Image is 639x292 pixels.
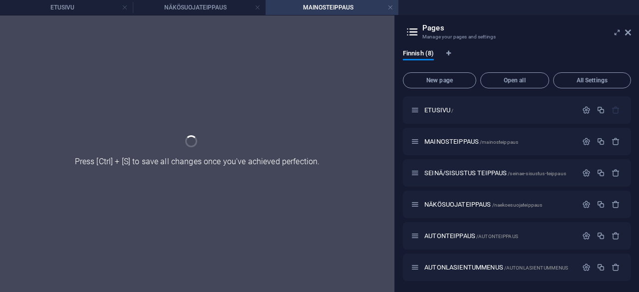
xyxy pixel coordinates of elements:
[597,137,605,146] div: Duplicate
[582,169,591,177] div: Settings
[492,202,543,208] span: /naekoesuojateippaus
[421,170,577,176] div: SEINÄ/SISUSTUS TEIPPAUS/seinae-sisustus-teippaus
[597,200,605,209] div: Duplicate
[553,72,631,88] button: All Settings
[266,2,398,13] h4: MAINOSTEIPPAUS
[424,201,542,208] span: Click to open page
[476,234,518,239] span: /AUTONTEIPPAUS
[612,137,620,146] div: Remove
[597,232,605,240] div: Duplicate
[424,169,566,177] span: Click to open page
[480,139,518,145] span: /mainosteippaus
[424,264,568,271] span: Click to open page
[480,72,549,88] button: Open all
[582,137,591,146] div: Settings
[612,169,620,177] div: Remove
[582,232,591,240] div: Settings
[582,263,591,272] div: Settings
[612,200,620,209] div: Remove
[403,49,631,68] div: Language Tabs
[403,72,476,88] button: New page
[422,32,611,41] h3: Manage your pages and settings
[424,106,453,114] span: Click to open page
[421,264,577,271] div: AUTONLASIENTUMMENUS/AUTONLASIENTUMMENUS
[424,138,518,145] span: Click to open page
[504,265,569,271] span: /AUTONLASIENTUMMENUS
[612,263,620,272] div: Remove
[407,77,472,83] span: New page
[597,263,605,272] div: Duplicate
[403,47,434,61] span: Finnish (8)
[558,77,627,83] span: All Settings
[133,2,266,13] h4: NÄKÖSUOJATEIPPAUS
[582,106,591,114] div: Settings
[597,106,605,114] div: Duplicate
[612,232,620,240] div: Remove
[508,171,566,176] span: /seinae-sisustus-teippaus
[597,169,605,177] div: Duplicate
[451,108,453,113] span: /
[422,23,631,32] h2: Pages
[424,232,518,240] span: Click to open page
[421,138,577,145] div: MAINOSTEIPPAUS/mainosteippaus
[582,200,591,209] div: Settings
[485,77,545,83] span: Open all
[421,201,577,208] div: NÄKÖSUOJATEIPPAUS/naekoesuojateippaus
[421,233,577,239] div: AUTONTEIPPAUS/AUTONTEIPPAUS
[421,107,577,113] div: ETUSIVU/
[612,106,620,114] div: The startpage cannot be deleted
